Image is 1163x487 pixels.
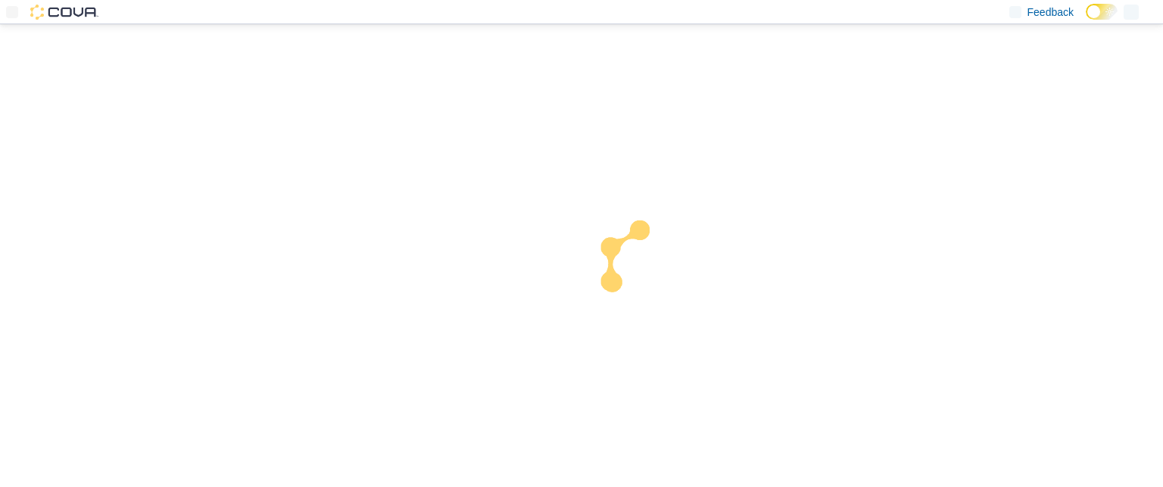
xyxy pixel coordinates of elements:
img: cova-loader [581,209,695,323]
img: Cova [30,5,98,20]
input: Dark Mode [1086,4,1118,20]
span: Feedback [1027,5,1074,20]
